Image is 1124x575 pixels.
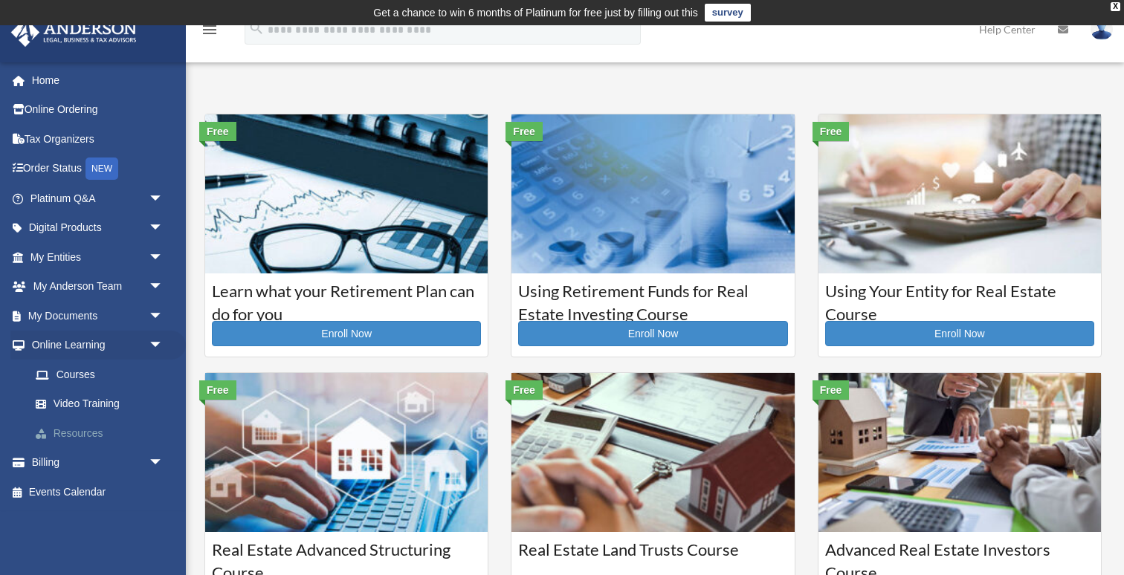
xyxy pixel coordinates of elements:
div: Free [199,122,236,141]
h3: Learn what your Retirement Plan can do for you [212,280,481,317]
img: Anderson Advisors Platinum Portal [7,18,141,47]
a: menu [201,26,219,39]
div: Free [199,380,236,400]
div: Free [813,380,850,400]
div: Get a chance to win 6 months of Platinum for free just by filling out this [373,4,698,22]
a: Courses [21,360,178,389]
a: My Documentsarrow_drop_down [10,301,186,331]
a: Tax Organizers [10,124,186,154]
a: My Anderson Teamarrow_drop_down [10,272,186,302]
div: NEW [85,157,118,180]
div: close [1111,2,1120,11]
a: Enroll Now [518,321,787,346]
a: Resources [21,418,186,448]
a: Events Calendar [10,477,186,507]
div: Free [506,122,543,141]
a: Enroll Now [212,321,481,346]
span: arrow_drop_down [149,331,178,361]
div: Free [813,122,850,141]
span: arrow_drop_down [149,448,178,478]
a: Video Training [21,389,186,419]
i: menu [201,21,219,39]
i: search [248,20,265,36]
div: Free [506,380,543,400]
img: User Pic [1091,19,1113,40]
a: Enroll Now [825,321,1094,346]
a: Platinum Q&Aarrow_drop_down [10,183,186,213]
a: Online Ordering [10,95,186,125]
h3: Using Retirement Funds for Real Estate Investing Course [518,280,787,317]
a: Order StatusNEW [10,154,186,184]
a: My Entitiesarrow_drop_down [10,242,186,272]
span: arrow_drop_down [149,183,178,214]
a: Home [10,65,186,95]
span: arrow_drop_down [149,213,178,244]
h3: Using Your Entity for Real Estate Course [825,280,1094,317]
a: Digital Productsarrow_drop_down [10,213,186,243]
a: survey [705,4,751,22]
span: arrow_drop_down [149,242,178,273]
span: arrow_drop_down [149,301,178,331]
a: Billingarrow_drop_down [10,448,186,478]
span: arrow_drop_down [149,272,178,302]
a: Online Learningarrow_drop_down [10,331,186,360]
